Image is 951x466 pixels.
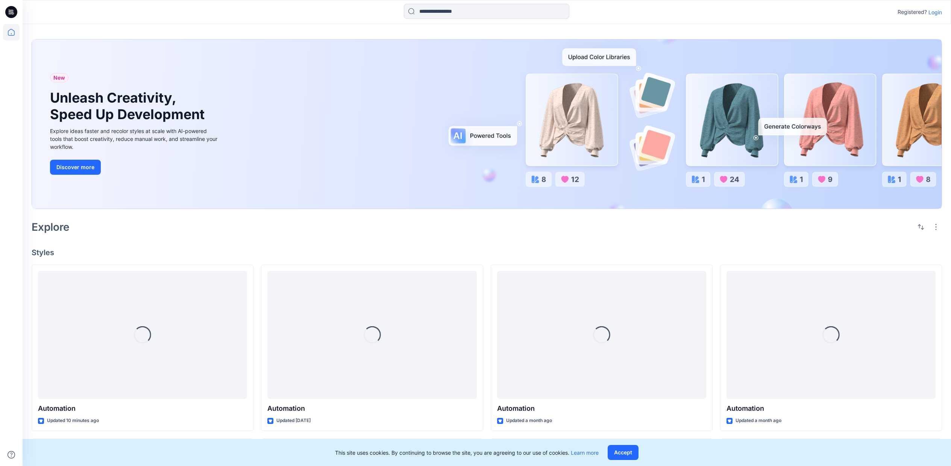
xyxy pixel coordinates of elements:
p: Registered? [898,8,927,17]
p: Login [928,8,942,16]
p: Automation [727,403,936,414]
p: Updated a month ago [506,417,552,425]
a: Learn more [571,449,599,456]
h1: Unleash Creativity, Speed Up Development [50,90,208,122]
p: Updated [DATE] [276,417,311,425]
p: This site uses cookies. By continuing to browse the site, you are agreeing to our use of cookies. [335,449,599,457]
p: Automation [38,403,247,414]
p: Automation [267,403,476,414]
p: Updated a month ago [736,417,781,425]
div: Explore ideas faster and recolor styles at scale with AI-powered tools that boost creativity, red... [50,127,219,151]
p: Updated 10 minutes ago [47,417,99,425]
button: Accept [608,445,639,460]
h2: Explore [32,221,70,233]
span: New [53,73,65,82]
button: Discover more [50,160,101,175]
p: Automation [497,403,706,414]
h4: Styles [32,248,942,257]
a: Discover more [50,160,219,175]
